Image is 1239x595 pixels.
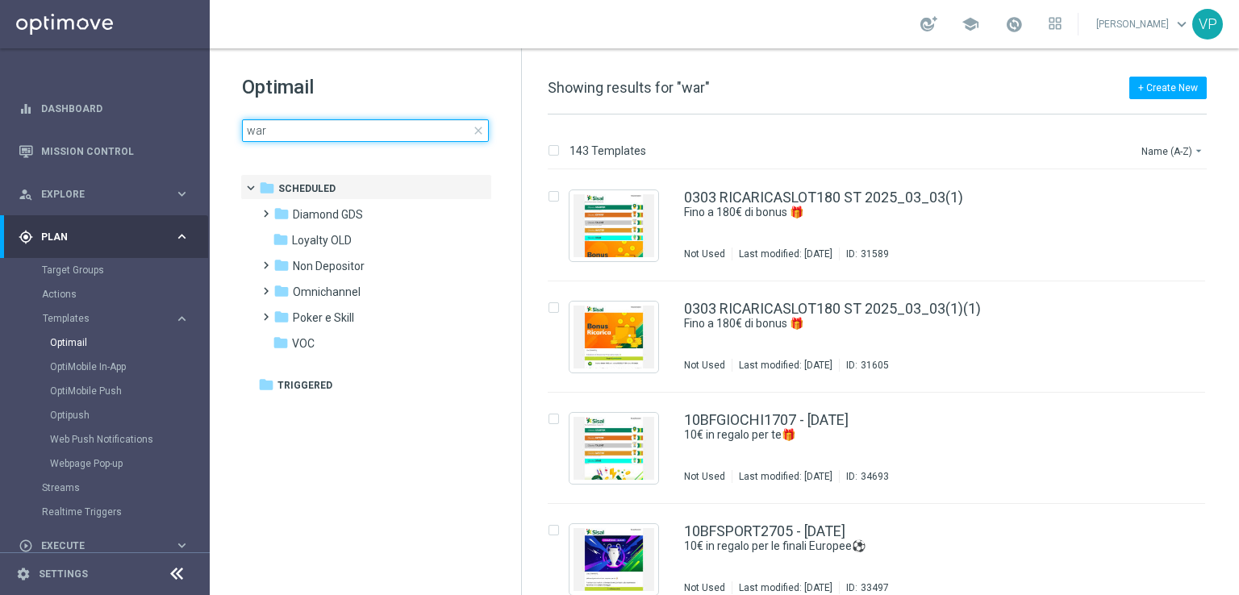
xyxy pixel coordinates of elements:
img: 33497.jpeg [574,528,654,591]
span: Explore [41,189,174,199]
a: Optipush [50,409,168,422]
div: Not Used [684,470,725,483]
span: Triggered [277,378,332,393]
i: folder [273,283,290,299]
div: ID: [839,359,889,372]
a: Webpage Pop-up [50,457,168,470]
div: OptiMobile Push [50,379,208,403]
span: keyboard_arrow_down [1173,15,1191,33]
div: ID: [839,581,889,594]
div: 10€ in regalo per le finali Europee⚽ [684,539,1137,554]
span: Scheduled [278,181,336,196]
div: OptiMobile In-App [50,355,208,379]
a: Realtime Triggers [42,506,168,518]
a: Fino a 180€ di bonus 🎁​ [684,316,1100,331]
a: Web Push Notifications [50,433,168,446]
div: Realtime Triggers [42,500,208,524]
div: ID: [839,248,889,260]
div: Mission Control [19,130,190,173]
i: play_circle_outline [19,539,33,553]
a: Settings [39,569,88,579]
button: Mission Control [18,145,190,158]
i: gps_fixed [19,230,33,244]
p: 143 Templates [569,144,646,158]
a: 10BFSPORT2705 - [DATE] [684,524,845,539]
div: Fino a 180€ di bonus 🎁​ [684,316,1137,331]
div: Last modified: [DATE] [732,359,839,372]
span: Non Depositor [293,259,365,273]
img: 31605.jpeg [574,306,654,368]
a: Dashboard [41,87,190,130]
div: Web Push Notifications [50,427,208,451]
div: Last modified: [DATE] [732,470,839,483]
a: [PERSON_NAME]keyboard_arrow_down [1095,12,1192,36]
div: Templates [43,314,174,323]
div: Fino a 180€ di bonus 🎁​ [684,205,1137,220]
a: OptiMobile Push [50,385,168,397]
div: 10€ in regalo per te🎁 [684,427,1137,443]
a: 0303 RICARICASLOT180 ST 2025_03_03(1)(1) [684,302,981,316]
img: 31589.jpeg [574,194,654,257]
i: keyboard_arrow_right [174,311,190,327]
i: keyboard_arrow_right [174,186,190,202]
div: Execute [19,539,174,553]
i: folder [273,309,290,325]
a: 0303 RICARICASLOT180 ST 2025_03_03(1) [684,190,963,205]
div: Streams [42,476,208,500]
div: Target Groups [42,258,208,282]
span: Templates [43,314,158,323]
a: 10BFGIOCHI1707 - [DATE] [684,413,849,427]
a: Optimail [50,336,168,349]
i: arrow_drop_down [1192,144,1205,157]
i: folder [258,377,274,393]
div: ID: [839,470,889,483]
div: equalizer Dashboard [18,102,190,115]
a: Fino a 180€ di bonus 🎁​ [684,205,1100,220]
i: settings [16,567,31,581]
div: Not Used [684,581,725,594]
button: Templates keyboard_arrow_right [42,312,190,325]
a: 10€ in regalo per te🎁 [684,427,1100,443]
h1: Optimail [242,74,489,100]
div: Last modified: [DATE] [732,581,839,594]
button: + Create New [1129,77,1207,99]
button: person_search Explore keyboard_arrow_right [18,188,190,201]
div: VP [1192,9,1223,40]
span: Loyalty OLD [292,233,352,248]
div: Press SPACE to select this row. [532,393,1236,504]
span: Diamond GDS [293,207,363,222]
i: person_search [19,187,33,202]
i: folder [273,335,289,351]
div: 31605 [861,359,889,372]
span: Showing results for "war" [548,79,710,96]
div: 31589 [861,248,889,260]
i: folder [259,180,275,196]
button: Name (A-Z)arrow_drop_down [1140,141,1207,160]
div: Webpage Pop-up [50,451,208,476]
div: Not Used [684,248,725,260]
img: 34693.jpeg [574,417,654,480]
div: Optimail [50,331,208,355]
div: 33497 [861,581,889,594]
div: Last modified: [DATE] [732,248,839,260]
button: gps_fixed Plan keyboard_arrow_right [18,231,190,243]
i: keyboard_arrow_right [174,538,190,553]
div: Plan [19,230,174,244]
span: close [472,124,485,137]
i: equalizer [19,102,33,116]
div: Not Used [684,359,725,372]
div: Press SPACE to select this row. [532,170,1236,281]
a: 10€ in regalo per le finali Europee⚽ [684,539,1100,554]
div: Press SPACE to select this row. [532,281,1236,393]
span: Plan [41,232,174,242]
i: folder [273,257,290,273]
span: Poker e Skill [293,310,354,325]
div: Optipush [50,403,208,427]
i: folder [273,231,289,248]
div: Templates [42,306,208,476]
span: Execute [41,541,174,551]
